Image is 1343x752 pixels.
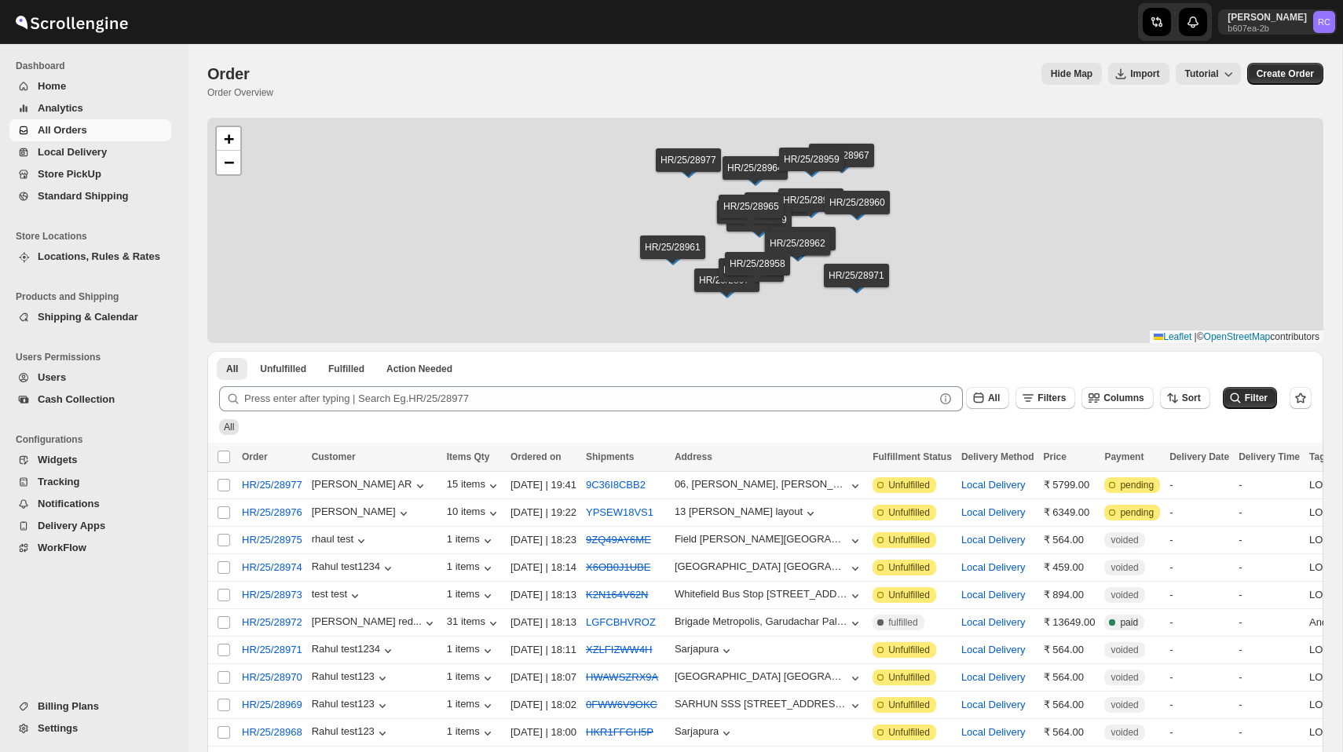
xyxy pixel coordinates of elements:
[1169,587,1229,603] div: -
[312,560,396,576] div: Rahul test1234
[1104,451,1144,462] span: Payment
[312,643,396,659] div: Rahul test1234
[447,588,496,604] button: 1 items
[242,451,268,462] span: Order
[9,97,171,119] button: Analytics
[1037,392,1066,403] span: Filters
[1169,670,1229,685] div: -
[800,201,823,218] img: Marker
[9,717,171,739] button: Settings
[1041,63,1102,85] button: Map action label
[1257,68,1314,80] span: Create Order
[586,561,650,573] s: X6OB0J1UBE
[675,588,847,600] div: Whitefield Bus Stop [STREET_ADDRESS] Vinayaka Layout [GEOGRAPHIC_DATA]
[586,699,657,710] button: 0FWW6V9OKC
[319,358,374,380] button: Fulfilled
[242,560,302,575] span: HR/25/28974
[312,451,356,462] span: Customer
[447,451,490,462] span: Items Qty
[38,102,83,114] span: Analytics
[38,393,115,405] span: Cash Collection
[1169,532,1229,548] div: -
[675,533,847,545] div: Field [PERSON_NAME][GEOGRAPHIC_DATA], [PERSON_NAME][GEOGRAPHIC_DATA], [GEOGRAPHIC_DATA]
[744,169,767,186] img: Marker
[1120,506,1154,519] span: pending
[675,643,734,659] button: Sarjapura
[447,533,496,549] button: 1 items
[38,700,99,712] span: Billing Plans
[961,616,1026,628] button: Local Delivery
[312,670,390,686] button: Rahul test123
[38,168,101,180] span: Store PickUp
[9,367,171,389] button: Users
[447,670,496,686] button: 1 items
[675,615,847,627] div: Brigade Metropolis, Garudachar Palya, [GEOGRAPHIC_DATA]
[377,358,462,380] button: ActionNeeded
[16,230,177,243] span: Store Locations
[38,146,107,158] span: Local Delivery
[586,534,651,546] s: 9ZQ49AY6ME
[312,725,390,741] div: Rahul test123
[888,644,930,656] span: Unfulfilled
[1239,477,1300,493] div: -
[675,506,803,517] div: 13 [PERSON_NAME] layout
[16,433,177,446] span: Configurations
[677,161,701,178] img: Marker
[38,498,100,509] span: Notifications
[1051,68,1092,80] span: Hide Map
[9,471,171,493] button: Tracking
[675,615,863,631] button: Brigade Metropolis, Garudachar Palya, [GEOGRAPHIC_DATA]
[740,207,763,225] img: Marker
[242,642,302,658] span: HR/25/28971
[1245,392,1268,403] span: Filter
[586,479,646,491] button: 9C36I8CBB2
[232,610,312,635] button: HR/25/28972
[800,160,824,177] img: Marker
[1150,330,1323,344] div: © contributors
[447,698,496,714] button: 1 items
[447,615,501,631] button: 31 items
[1239,642,1300,658] div: -
[510,615,576,630] div: [DATE] | 18:13
[961,534,1026,546] button: Local Delivery
[1169,642,1229,658] div: -
[748,221,771,238] img: Marker
[830,156,854,173] img: Marker
[9,119,171,141] button: All Orders
[38,80,66,92] span: Home
[510,642,576,658] div: [DATE] | 18:11
[217,358,247,380] button: All
[447,560,496,576] button: 1 items
[1111,534,1138,546] span: voided
[1044,725,1096,740] div: ₹ 564.00
[675,698,863,714] button: SARHUN SSS [STREET_ADDRESS] [PERSON_NAME] colony Neelasandra
[888,616,917,629] span: fulfilled
[888,589,930,601] span: Unfulfilled
[312,478,428,494] div: [PERSON_NAME] AR
[1223,387,1277,409] button: Filter
[1130,68,1159,80] span: Import
[873,451,952,462] span: Fulfillment Status
[447,725,496,741] button: 1 items
[9,306,171,328] button: Shipping & Calendar
[961,451,1034,462] span: Delivery Method
[224,422,234,433] span: All
[312,698,390,714] button: Rahul test123
[38,250,160,262] span: Locations, Rules & Rates
[1015,387,1075,409] button: Filters
[1111,726,1138,739] span: voided
[38,124,87,136] span: All Orders
[586,644,653,655] button: XZLFIZWW4H
[715,281,739,298] img: Marker
[1239,725,1300,740] div: -
[447,478,501,494] div: 15 items
[888,506,930,519] span: Unfulfilled
[675,478,847,490] div: 06, [PERSON_NAME], [PERSON_NAME], [PERSON_NAME],, [GEOGRAPHIC_DATA],
[1204,331,1271,342] a: OpenStreetMap
[1169,477,1229,493] div: -
[888,479,930,491] span: Unfulfilled
[586,671,658,683] button: HWAWSZRX9A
